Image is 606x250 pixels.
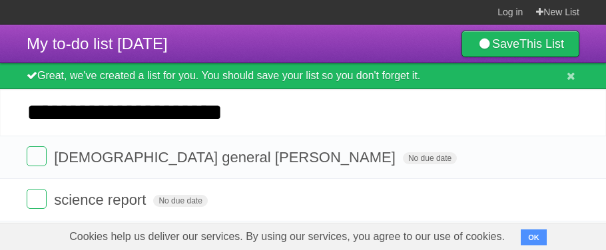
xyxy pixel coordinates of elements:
label: Done [27,146,47,166]
span: Cookies help us deliver our services. By using our services, you agree to our use of cookies. [56,223,518,250]
span: My to-do list [DATE] [27,35,168,53]
span: No due date [403,152,457,164]
b: This List [519,37,564,51]
label: Done [27,189,47,209]
span: [DEMOGRAPHIC_DATA] general [PERSON_NAME] [54,149,399,166]
button: OK [521,229,547,245]
a: SaveThis List [461,31,579,57]
span: science report [54,191,149,208]
span: No due date [153,195,207,207]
